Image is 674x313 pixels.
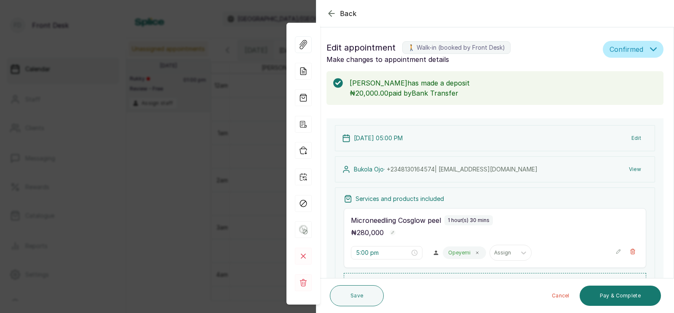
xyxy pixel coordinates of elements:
[354,134,403,142] p: [DATE] 05:00 PM
[545,286,576,306] button: Cancel
[610,44,643,54] span: Confirmed
[625,131,648,146] button: Edit
[326,8,357,19] button: Back
[356,248,410,257] input: Select time
[603,41,663,58] button: Confirmed
[326,54,599,64] p: Make changes to appointment details
[351,227,384,238] p: ₦
[350,78,657,88] p: [PERSON_NAME] has made a deposit
[387,166,538,173] span: +234 8130164574 | [EMAIL_ADDRESS][DOMAIN_NAME]
[402,41,511,54] label: 🚶 Walk-in (booked by Front Desk)
[344,273,646,294] button: Add new
[448,249,471,256] p: Opeyemi
[622,162,648,177] button: View
[340,8,357,19] span: Back
[448,217,489,224] p: 1 hour(s) 30 mins
[350,88,657,98] p: ₦20,000.00 paid by Bank Transfer
[351,215,441,225] p: Microneedling Cosglow peel
[354,165,538,174] p: Bukola Ojo ·
[356,195,444,203] p: Services and products included
[326,41,396,54] span: Edit appointment
[330,285,384,306] button: Save
[580,286,661,306] button: Pay & Complete
[357,228,384,237] span: 280,000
